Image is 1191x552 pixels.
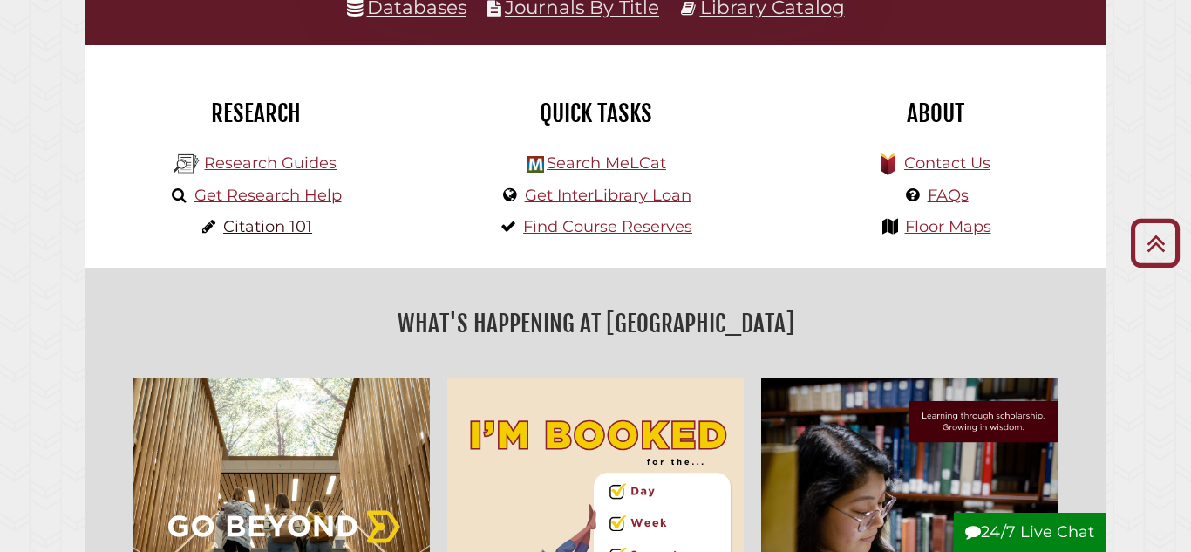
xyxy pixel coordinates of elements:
[525,186,691,205] a: Get InterLibrary Loan
[99,303,1092,344] h2: What's Happening at [GEOGRAPHIC_DATA]
[204,153,337,173] a: Research Guides
[194,186,342,205] a: Get Research Help
[527,156,544,173] img: Hekman Library Logo
[547,153,666,173] a: Search MeLCat
[223,217,312,236] a: Citation 101
[1124,228,1187,257] a: Back to Top
[439,99,752,128] h2: Quick Tasks
[928,186,969,205] a: FAQs
[904,153,990,173] a: Contact Us
[905,217,991,236] a: Floor Maps
[523,217,692,236] a: Find Course Reserves
[779,99,1092,128] h2: About
[174,151,200,177] img: Hekman Library Logo
[99,99,412,128] h2: Research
